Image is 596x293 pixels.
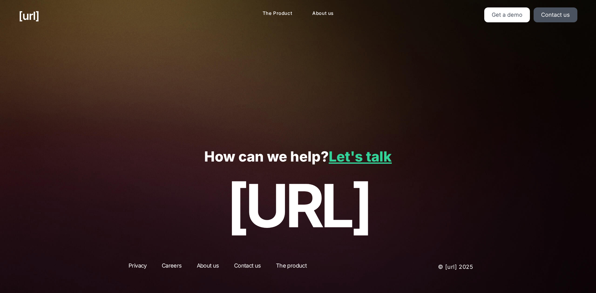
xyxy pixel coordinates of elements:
a: About us [191,261,225,273]
p: © [URL] 2025 [386,261,473,273]
a: Contact us [534,7,577,22]
p: [URL] [19,172,577,239]
a: Get a demo [484,7,530,22]
a: The product [270,261,312,273]
a: Let's talk [329,148,392,165]
a: The Product [258,7,297,20]
p: How can we help? [19,149,577,165]
a: [URL] [19,7,39,24]
a: Careers [156,261,187,273]
a: About us [307,7,339,20]
a: Privacy [123,261,152,273]
a: Contact us [228,261,267,273]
